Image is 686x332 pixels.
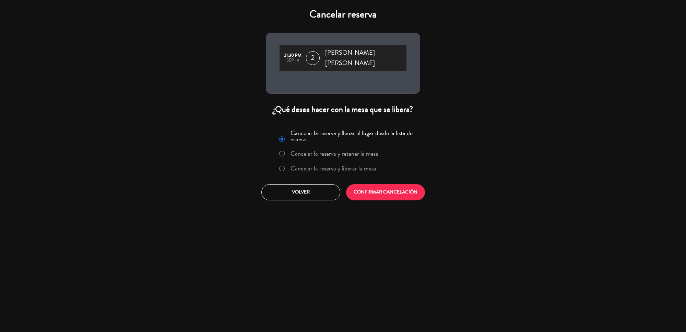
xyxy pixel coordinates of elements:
button: CONFIRMAR CANCELACIÓN [346,184,425,200]
button: Volver [261,184,340,200]
div: 21:30 PM [283,53,303,58]
label: Cancelar la reserva y liberar la mesa [291,165,376,171]
div: ¿Qué desea hacer con la mesa que se libera? [266,104,420,115]
div: sep., 4 [283,58,303,63]
label: Cancelar la reserva y llenar el lugar desde la lista de espera [291,130,416,142]
span: 2 [306,51,320,65]
label: Cancelar la reserva y retener la mesa [291,151,378,157]
h4: Cancelar reserva [266,8,420,21]
span: [PERSON_NAME] [PERSON_NAME] [325,48,406,68]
